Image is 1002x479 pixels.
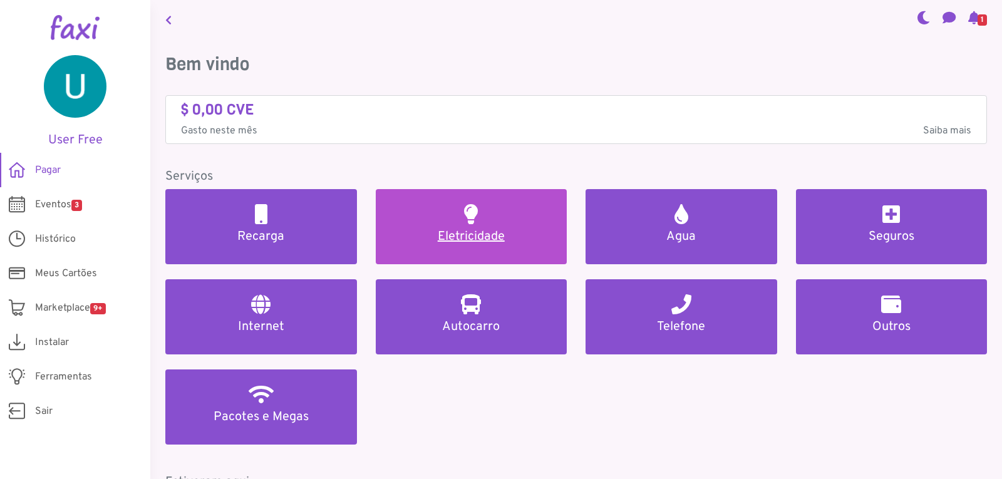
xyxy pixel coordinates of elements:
[586,189,777,264] a: Agua
[811,229,973,244] h5: Seguros
[181,101,971,119] h4: $ 0,00 CVE
[586,279,777,354] a: Telefone
[180,319,342,334] h5: Internet
[165,189,357,264] a: Recarga
[71,200,82,211] span: 3
[601,319,762,334] h5: Telefone
[796,279,988,354] a: Outros
[180,409,342,425] h5: Pacotes e Megas
[35,369,92,384] span: Ferramentas
[165,279,357,354] a: Internet
[165,369,357,445] a: Pacotes e Megas
[796,189,988,264] a: Seguros
[35,163,61,178] span: Pagar
[923,123,971,138] span: Saiba mais
[978,14,987,26] span: 1
[35,266,97,281] span: Meus Cartões
[165,169,987,184] h5: Serviços
[90,303,106,314] span: 9+
[35,197,82,212] span: Eventos
[19,133,132,148] h5: User Free
[35,335,69,350] span: Instalar
[376,189,567,264] a: Eletricidade
[35,232,76,247] span: Histórico
[35,404,53,419] span: Sair
[35,301,106,316] span: Marketplace
[376,279,567,354] a: Autocarro
[601,229,762,244] h5: Agua
[165,54,987,75] h3: Bem vindo
[19,55,132,148] a: User Free
[391,319,552,334] h5: Autocarro
[181,123,971,138] p: Gasto neste mês
[181,101,971,139] a: $ 0,00 CVE Gasto neste mêsSaiba mais
[811,319,973,334] h5: Outros
[180,229,342,244] h5: Recarga
[391,229,552,244] h5: Eletricidade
